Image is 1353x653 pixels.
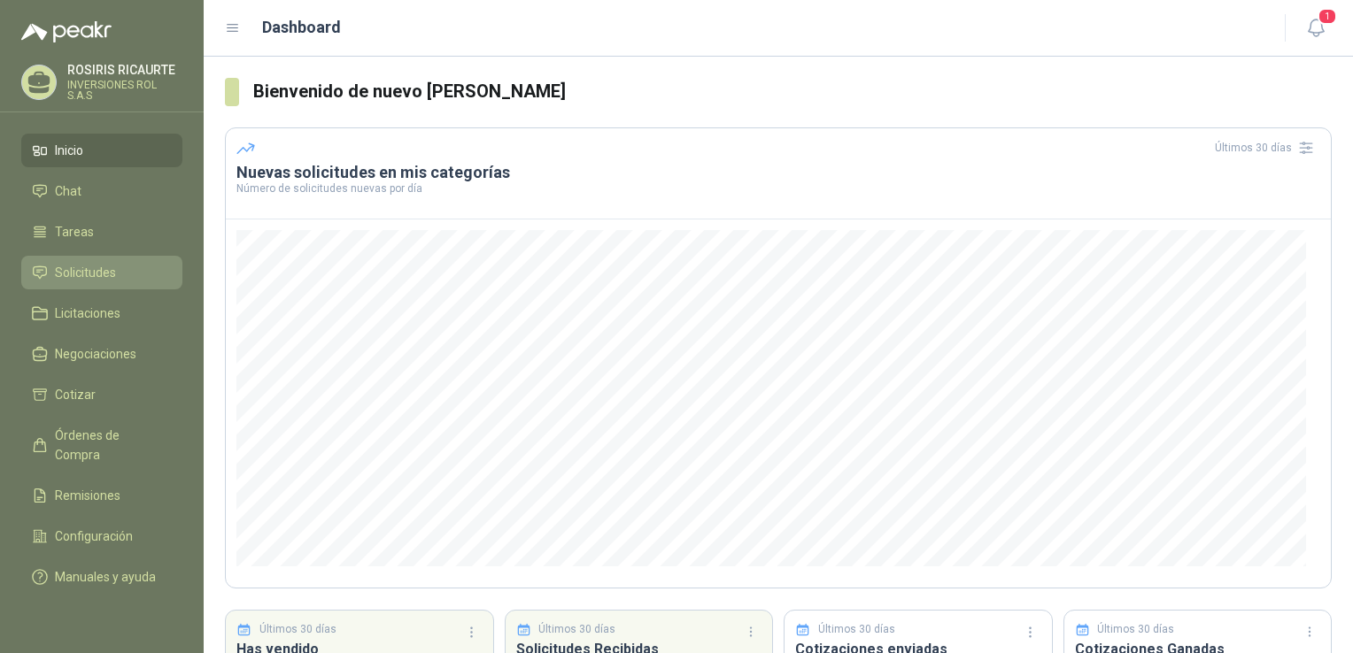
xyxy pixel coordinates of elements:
[236,183,1320,194] p: Número de solicitudes nuevas por día
[55,385,96,404] span: Cotizar
[21,296,182,330] a: Licitaciones
[21,560,182,594] a: Manuales y ayuda
[818,621,895,638] p: Últimos 30 días
[55,486,120,505] span: Remisiones
[259,621,336,638] p: Últimos 30 días
[538,621,615,638] p: Últimos 30 días
[21,419,182,472] a: Órdenes de Compra
[67,64,182,76] p: ROSIRIS RICAURTE
[1097,621,1174,638] p: Últimos 30 días
[55,344,136,364] span: Negociaciones
[21,134,182,167] a: Inicio
[1215,134,1320,162] div: Últimos 30 días
[253,78,1332,105] h3: Bienvenido de nuevo [PERSON_NAME]
[21,378,182,411] a: Cotizar
[21,337,182,371] a: Negociaciones
[55,141,83,160] span: Inicio
[55,303,120,323] span: Licitaciones
[21,256,182,289] a: Solicitudes
[21,519,182,553] a: Configuración
[55,526,133,546] span: Configuración
[236,162,1320,183] h3: Nuevas solicitudes en mis categorías
[21,21,112,42] img: Logo peakr
[55,181,81,201] span: Chat
[21,479,182,512] a: Remisiones
[262,15,341,40] h1: Dashboard
[67,80,182,101] p: INVERSIONES ROL S.A.S
[55,426,166,465] span: Órdenes de Compra
[21,215,182,249] a: Tareas
[55,263,116,282] span: Solicitudes
[1300,12,1332,44] button: 1
[1318,8,1337,25] span: 1
[55,567,156,587] span: Manuales y ayuda
[55,222,94,242] span: Tareas
[21,174,182,208] a: Chat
